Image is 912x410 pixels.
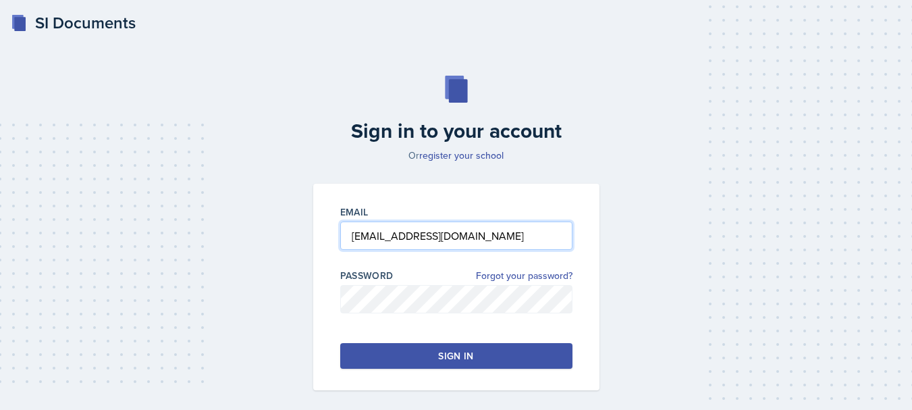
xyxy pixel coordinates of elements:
label: Password [340,269,394,282]
label: Email [340,205,369,219]
input: Email [340,222,572,250]
div: Sign in [438,349,473,363]
a: SI Documents [11,11,136,35]
button: Sign in [340,343,572,369]
h2: Sign in to your account [305,119,608,143]
a: register your school [419,149,504,162]
a: Forgot your password? [476,269,572,283]
p: Or [305,149,608,162]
